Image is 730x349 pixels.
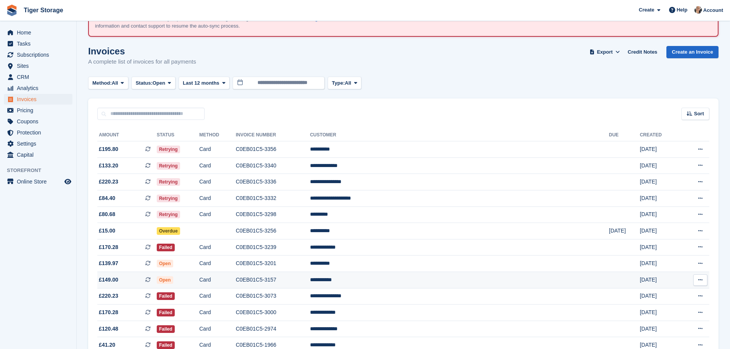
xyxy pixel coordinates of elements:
a: menu [4,127,72,138]
span: £41.20 [99,341,115,349]
span: Failed [157,325,175,333]
p: An error occurred with the auto-sync process for the site: Tiger Storage . Please review the for ... [95,15,363,30]
button: Type: All [328,77,361,89]
span: Open [157,260,173,267]
td: Card [199,321,236,337]
span: Help [677,6,687,14]
span: Pricing [17,105,63,116]
span: Subscriptions [17,49,63,60]
span: CRM [17,72,63,82]
td: [DATE] [640,190,680,206]
span: Retrying [157,195,180,202]
th: Method [199,129,236,141]
a: menu [4,149,72,160]
td: C0EB01C5-3157 [236,272,310,288]
td: C0EB01C5-3336 [236,174,310,190]
th: Invoice Number [236,129,310,141]
span: Export [597,48,613,56]
span: Open [153,79,165,87]
span: Storefront [7,167,76,174]
img: stora-icon-8386f47178a22dfd0bd8f6a31ec36ba5ce8667c1dd55bd0f319d3a0aa187defe.svg [6,5,18,16]
td: C0EB01C5-3356 [236,141,310,158]
span: Coupons [17,116,63,127]
button: Export [588,46,622,59]
td: [DATE] [640,239,680,256]
a: menu [4,105,72,116]
span: Failed [157,309,175,316]
td: Card [199,239,236,256]
td: C0EB01C5-3239 [236,239,310,256]
th: Status [157,129,199,141]
td: [DATE] [640,272,680,288]
span: £220.23 [99,292,118,300]
span: Capital [17,149,63,160]
span: Analytics [17,83,63,93]
td: Card [199,256,236,272]
td: C0EB01C5-2974 [236,321,310,337]
span: £170.28 [99,308,118,316]
span: £120.48 [99,325,118,333]
td: C0EB01C5-3073 [236,288,310,305]
td: Card [199,272,236,288]
span: £15.00 [99,227,115,235]
span: £139.97 [99,259,118,267]
span: All [345,79,351,87]
td: Card [199,157,236,174]
span: Status: [136,79,153,87]
span: Settings [17,138,63,149]
span: Last 12 months [183,79,219,87]
span: £170.28 [99,243,118,251]
td: C0EB01C5-3332 [236,190,310,206]
td: C0EB01C5-3256 [236,223,310,239]
a: menu [4,176,72,187]
span: Retrying [157,211,180,218]
span: Home [17,27,63,38]
a: menu [4,49,72,60]
a: menu [4,138,72,149]
td: C0EB01C5-3000 [236,305,310,321]
span: £84.40 [99,194,115,202]
span: Invoices [17,94,63,105]
span: Method: [92,79,112,87]
a: Preview store [63,177,72,186]
td: [DATE] [640,305,680,321]
span: Failed [157,292,175,300]
span: Failed [157,341,175,349]
span: £195.80 [99,145,118,153]
a: Tiger Storage [21,4,66,16]
span: Failed [157,244,175,251]
h1: Invoices [88,46,196,56]
span: Account [703,7,723,14]
span: Protection [17,127,63,138]
td: [DATE] [640,321,680,337]
span: Tasks [17,38,63,49]
td: [DATE] [640,223,680,239]
span: Open [157,276,173,284]
a: menu [4,38,72,49]
th: Amount [97,129,157,141]
span: £133.20 [99,162,118,170]
th: Customer [310,129,609,141]
td: Card [199,174,236,190]
a: menu [4,116,72,127]
span: All [112,79,118,87]
td: Card [199,206,236,223]
a: menu [4,72,72,82]
td: [DATE] [640,157,680,174]
th: Created [640,129,680,141]
button: Status: Open [131,77,176,89]
span: Retrying [157,146,180,153]
td: [DATE] [640,174,680,190]
td: [DATE] [640,288,680,305]
span: Create [639,6,654,14]
span: Retrying [157,162,180,170]
span: Sites [17,61,63,71]
td: [DATE] [640,256,680,272]
a: Credit Notes [625,46,660,59]
a: menu [4,61,72,71]
span: Retrying [157,178,180,186]
span: Overdue [157,227,180,235]
td: Card [199,305,236,321]
span: £220.23 [99,178,118,186]
td: Card [199,141,236,158]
